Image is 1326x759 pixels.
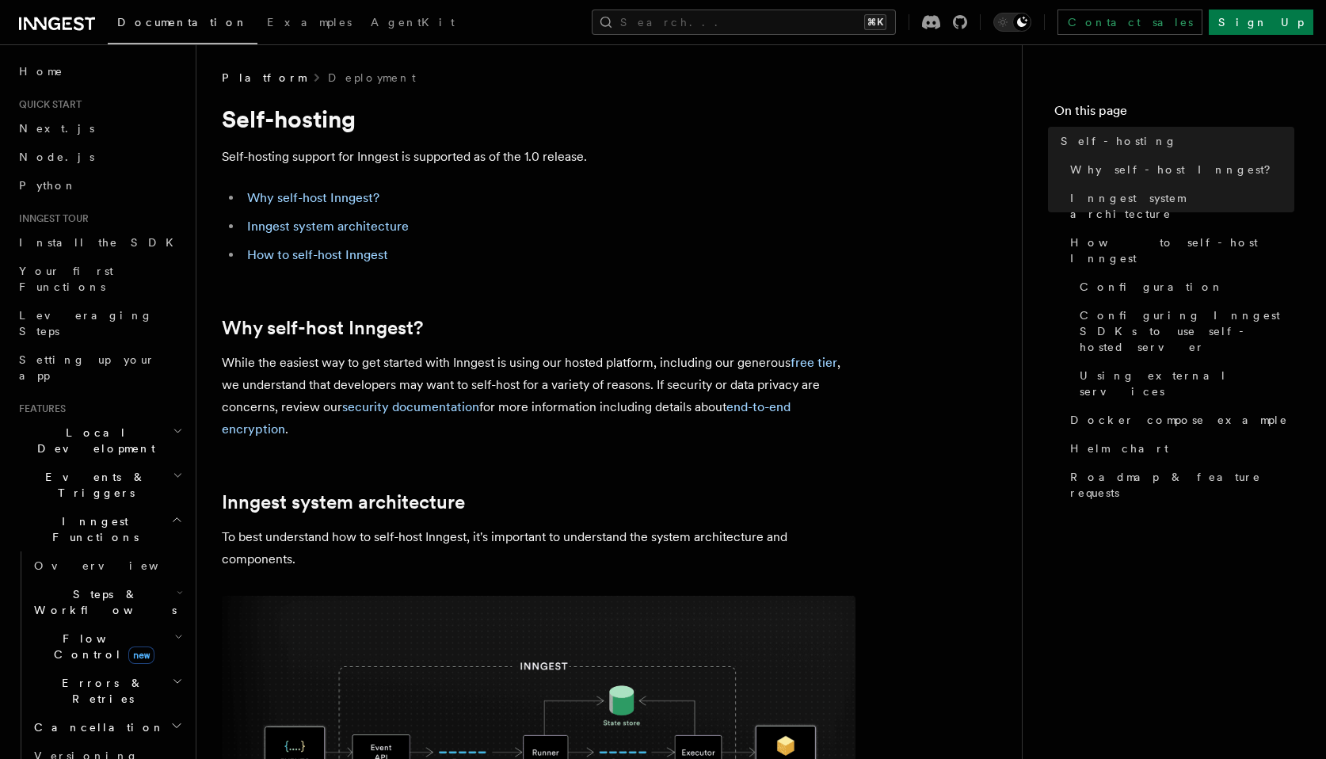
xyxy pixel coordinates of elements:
a: Leveraging Steps [13,301,186,345]
span: Examples [267,16,352,29]
span: Features [13,402,66,415]
span: Docker compose example [1070,412,1288,428]
span: Using external services [1080,368,1294,399]
button: Search...⌘K [592,10,896,35]
span: Overview [34,559,197,572]
span: Inngest tour [13,212,89,225]
span: Setting up your app [19,353,155,382]
span: Flow Control [28,631,174,662]
span: Inngest Functions [13,513,171,545]
a: Why self-host Inngest? [1064,155,1294,184]
span: Quick start [13,98,82,111]
kbd: ⌘K [864,14,886,30]
span: Platform [222,70,306,86]
span: Errors & Retries [28,675,172,707]
h1: Self-hosting [222,105,855,133]
p: While the easiest way to get started with Inngest is using our hosted platform, including our gen... [222,352,855,441]
span: AgentKit [371,16,455,29]
p: To best understand how to self-host Inngest, it's important to understand the system architecture... [222,526,855,570]
span: Configuration [1080,279,1224,295]
span: Self-hosting [1061,133,1177,149]
a: Why self-host Inngest? [247,190,379,205]
span: Local Development [13,425,173,456]
h4: On this page [1054,101,1294,127]
a: Node.js [13,143,186,171]
a: Install the SDK [13,228,186,257]
a: Using external services [1073,361,1294,406]
span: Events & Triggers [13,469,173,501]
button: Steps & Workflows [28,580,186,624]
a: Overview [28,551,186,580]
a: Your first Functions [13,257,186,301]
a: Docker compose example [1064,406,1294,434]
a: Documentation [108,5,257,44]
span: Your first Functions [19,265,113,293]
a: Deployment [328,70,416,86]
button: Events & Triggers [13,463,186,507]
span: Home [19,63,63,79]
a: Roadmap & feature requests [1064,463,1294,507]
a: AgentKit [361,5,464,43]
a: Inngest system architecture [222,491,465,513]
a: free tier [791,355,837,370]
a: How to self-host Inngest [1064,228,1294,273]
span: Inngest system architecture [1070,190,1294,222]
span: Configuring Inngest SDKs to use self-hosted server [1080,307,1294,355]
a: Sign Up [1209,10,1313,35]
a: security documentation [342,399,479,414]
a: Configuration [1073,273,1294,301]
a: How to self-host Inngest [247,247,388,262]
button: Errors & Retries [28,669,186,713]
span: Leveraging Steps [19,309,153,338]
p: Self-hosting support for Inngest is supported as of the 1.0 release. [222,146,855,168]
a: Inngest system architecture [1064,184,1294,228]
span: new [128,646,154,664]
button: Toggle dark mode [993,13,1031,32]
a: Self-hosting [1054,127,1294,155]
a: Helm chart [1064,434,1294,463]
a: Contact sales [1057,10,1202,35]
span: Cancellation [28,719,165,735]
a: Configuring Inngest SDKs to use self-hosted server [1073,301,1294,361]
span: Install the SDK [19,236,183,249]
span: Python [19,179,77,192]
span: Why self-host Inngest? [1070,162,1282,177]
span: Documentation [117,16,248,29]
span: Helm chart [1070,441,1168,456]
a: Python [13,171,186,200]
button: Local Development [13,418,186,463]
button: Flow Controlnew [28,624,186,669]
a: Setting up your app [13,345,186,390]
span: Node.js [19,151,94,163]
a: Home [13,57,186,86]
a: Why self-host Inngest? [222,317,423,339]
span: Steps & Workflows [28,586,177,618]
span: How to self-host Inngest [1070,235,1294,266]
button: Inngest Functions [13,507,186,551]
a: Examples [257,5,361,43]
button: Cancellation [28,713,186,742]
a: Inngest system architecture [247,219,409,234]
a: Next.js [13,114,186,143]
span: Next.js [19,122,94,135]
span: Roadmap & feature requests [1070,469,1294,501]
